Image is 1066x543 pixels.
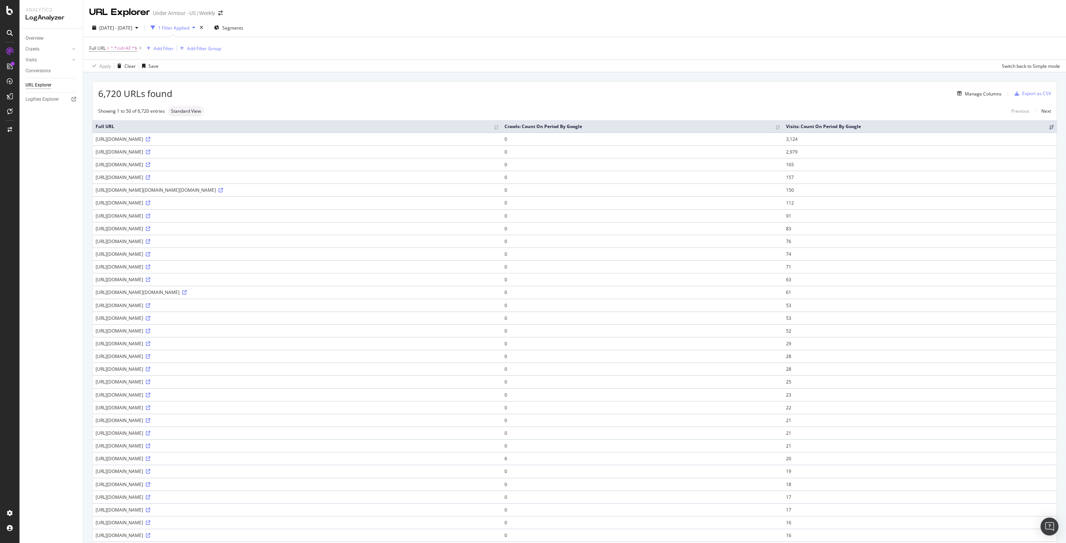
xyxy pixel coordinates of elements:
[783,452,1057,465] td: 20
[124,63,136,69] div: Clear
[25,95,78,103] a: Logfiles Explorer
[999,60,1060,72] button: Switch back to Simple mode
[96,507,499,513] div: [URL][DOMAIN_NAME]
[168,106,204,116] div: neutral label
[502,350,783,362] td: 0
[502,401,783,414] td: 0
[502,260,783,273] td: 0
[502,248,783,260] td: 0
[502,209,783,222] td: 0
[1035,106,1051,116] a: Next
[783,158,1057,171] td: 165
[25,81,51,89] div: URL Explorer
[502,452,783,465] td: 6
[96,187,499,193] div: [URL][DOMAIN_NAME][DOMAIN_NAME][DOMAIN_NAME]
[783,235,1057,248] td: 76
[502,312,783,324] td: 0
[96,174,499,181] div: [URL][DOMAIN_NAME]
[177,44,221,53] button: Add Filter Group
[148,63,159,69] div: Save
[25,6,77,13] div: Analytics
[111,43,137,54] span: ^.*cid=AF.*$
[502,299,783,312] td: 0
[96,289,499,295] div: [URL][DOMAIN_NAME][DOMAIN_NAME]
[96,264,499,270] div: [URL][DOMAIN_NAME]
[502,133,783,145] td: 0
[96,238,499,245] div: [URL][DOMAIN_NAME]
[96,213,499,219] div: [URL][DOMAIN_NAME]
[502,171,783,183] td: 0
[783,529,1057,542] td: 16
[171,109,201,113] span: Standard View
[783,478,1057,491] td: 18
[783,465,1057,477] td: 19
[783,324,1057,337] td: 52
[98,87,172,100] span: 6,720 URLs found
[502,273,783,286] td: 0
[96,276,499,283] div: [URL][DOMAIN_NAME]
[96,455,499,462] div: [URL][DOMAIN_NAME]
[502,427,783,439] td: 0
[99,63,111,69] div: Apply
[222,25,243,31] span: Segments
[783,439,1057,452] td: 21
[783,273,1057,286] td: 63
[96,481,499,488] div: [URL][DOMAIN_NAME]
[783,145,1057,158] td: 2,979
[783,414,1057,427] td: 21
[96,532,499,539] div: [URL][DOMAIN_NAME]
[96,366,499,372] div: [URL][DOMAIN_NAME]
[158,25,189,31] div: 1 Filter Applied
[502,491,783,503] td: 0
[96,468,499,474] div: [URL][DOMAIN_NAME]
[502,388,783,401] td: 0
[25,95,59,103] div: Logfiles Explorer
[783,491,1057,503] td: 17
[96,225,499,232] div: [URL][DOMAIN_NAME]
[783,427,1057,439] td: 21
[96,392,499,398] div: [URL][DOMAIN_NAME]
[502,196,783,209] td: 0
[25,13,77,22] div: LogAnalyzer
[96,302,499,309] div: [URL][DOMAIN_NAME]
[25,67,51,75] div: Conversions
[783,401,1057,414] td: 22
[89,60,111,72] button: Apply
[98,108,165,114] div: Showing 1 to 50 of 6,720 entries
[96,315,499,321] div: [URL][DOMAIN_NAME]
[96,353,499,360] div: [URL][DOMAIN_NAME]
[1041,518,1059,536] div: Open Intercom Messenger
[154,45,174,52] div: Add Filter
[89,22,141,34] button: [DATE] - [DATE]
[502,503,783,516] td: 0
[502,324,783,337] td: 0
[144,44,174,53] button: Add Filter
[25,34,78,42] a: Overview
[783,312,1057,324] td: 53
[502,120,783,133] th: Crawls: Count On Period By Google: activate to sort column ascending
[25,67,78,75] a: Conversions
[89,6,150,19] div: URL Explorer
[502,516,783,529] td: 0
[99,25,132,31] span: [DATE] - [DATE]
[96,328,499,334] div: [URL][DOMAIN_NAME]
[93,120,502,133] th: Full URL: activate to sort column ascending
[96,404,499,411] div: [URL][DOMAIN_NAME]
[153,9,215,17] div: Under Armour - US | Weekly
[96,200,499,206] div: [URL][DOMAIN_NAME]
[502,145,783,158] td: 0
[783,183,1057,196] td: 150
[783,286,1057,298] td: 61
[783,503,1057,516] td: 17
[783,133,1057,145] td: 3,124
[783,222,1057,235] td: 83
[502,222,783,235] td: 0
[1012,88,1051,100] button: Export as CSV
[502,362,783,375] td: 0
[96,340,499,347] div: [URL][DOMAIN_NAME]
[25,34,43,42] div: Overview
[502,375,783,388] td: 0
[783,516,1057,529] td: 16
[96,379,499,385] div: [URL][DOMAIN_NAME]
[502,478,783,491] td: 0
